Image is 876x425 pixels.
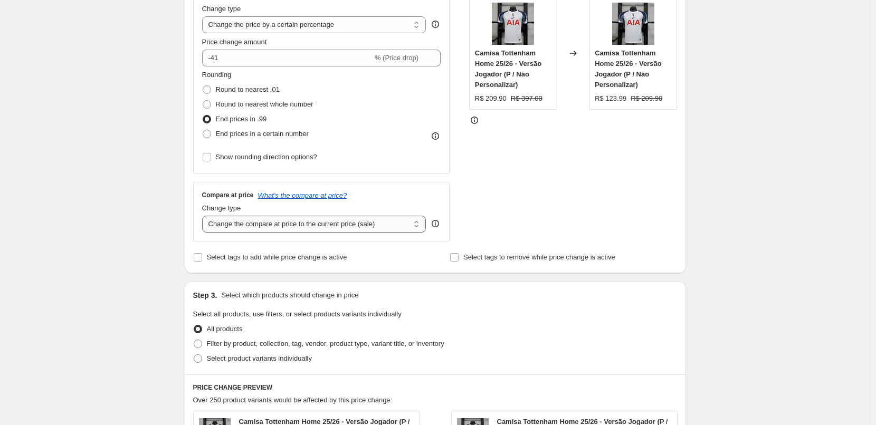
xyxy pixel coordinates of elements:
[631,93,662,104] strike: R$ 209.90
[595,49,661,89] span: Camisa Tottenham Home 25/26 - Versão Jogador (P / Não Personalizar)
[430,218,441,229] div: help
[595,93,626,104] div: R$ 123.99
[193,310,402,318] span: Select all products, use filters, or select products variants individually
[202,71,232,79] span: Rounding
[202,5,241,13] span: Change type
[202,204,241,212] span: Change type
[202,38,267,46] span: Price change amount
[463,253,615,261] span: Select tags to remove while price change is active
[492,3,534,45] img: rn-image_picker_lib_temp_f937b835-6c00-47bc-a3c6-2db840713a46_80x.jpg
[216,130,309,138] span: End prices in a certain number
[216,153,317,161] span: Show rounding direction options?
[193,396,393,404] span: Over 250 product variants would be affected by this price change:
[207,253,347,261] span: Select tags to add while price change is active
[216,115,267,123] span: End prices in .99
[216,85,280,93] span: Round to nearest .01
[430,19,441,30] div: help
[475,93,507,104] div: R$ 209.90
[202,191,254,199] h3: Compare at price
[221,290,358,301] p: Select which products should change in price
[258,191,347,199] button: What's the compare at price?
[193,290,217,301] h2: Step 3.
[193,383,678,392] h6: PRICE CHANGE PREVIEW
[207,340,444,347] span: Filter by product, collection, tag, vendor, product type, variant title, or inventory
[612,3,654,45] img: rn-image_picker_lib_temp_f937b835-6c00-47bc-a3c6-2db840713a46_80x.jpg
[375,54,418,62] span: % (Price drop)
[207,354,312,362] span: Select product variants individually
[202,50,373,66] input: -15
[207,325,243,333] span: All products
[511,93,542,104] strike: R$ 397.00
[475,49,541,89] span: Camisa Tottenham Home 25/26 - Versão Jogador (P / Não Personalizar)
[216,100,313,108] span: Round to nearest whole number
